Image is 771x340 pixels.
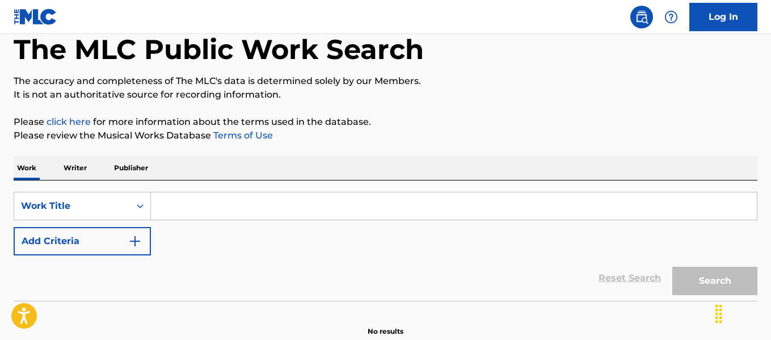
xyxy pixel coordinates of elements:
[664,10,678,24] img: help
[630,6,653,28] a: Public Search
[714,286,771,340] iframe: Chat Widget
[14,192,757,301] form: Search Form
[21,199,123,213] div: Work Title
[111,156,151,180] p: Publisher
[14,129,757,142] p: Please review the Musical Works Database
[368,313,403,337] p: No results
[60,156,90,180] p: Writer
[47,116,91,127] a: click here
[14,115,757,129] p: Please for more information about the terms used in the database.
[14,227,151,255] button: Add Criteria
[14,32,424,66] h1: The MLC Public Work Search
[689,3,757,31] a: Log In
[710,297,728,331] div: Drag
[660,6,682,28] div: Help
[128,234,142,248] img: 9d2ae6d4665cec9f34b9.svg
[14,88,757,102] p: It is not an authoritative source for recording information.
[14,9,57,25] img: MLC Logo
[14,74,757,88] p: The accuracy and completeness of The MLC's data is determined solely by our Members.
[14,156,40,180] p: Work
[211,130,273,141] a: Terms of Use
[635,10,648,24] img: search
